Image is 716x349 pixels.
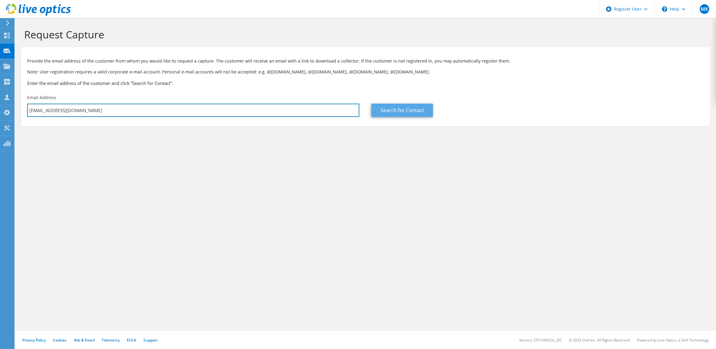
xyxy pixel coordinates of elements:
[102,338,120,343] a: Telemetry
[127,338,136,343] a: EULA
[22,338,46,343] a: Privacy Policy
[662,6,667,12] svg: \n
[569,338,630,343] li: © 2025 Dell Inc. All Rights Reserved
[371,104,433,117] a: Search for Contact
[637,338,709,343] li: Powered by Live Optics, a Dell Technology
[519,338,562,343] li: Version: [TECHNICAL_ID]
[27,69,704,75] p: Note: User registration requires a valid corporate e-mail account. Personal e-mail accounts will ...
[27,80,704,86] h3: Enter the email address of the customer and click “Search for Contact”.
[53,338,67,343] a: Cookies
[700,4,709,14] span: MK
[143,338,158,343] a: Support
[24,28,704,41] h1: Request Capture
[27,95,56,101] label: Email Address
[74,338,95,343] a: Ads & Email
[27,58,704,64] p: Provide the email address of the customer from whom you would like to request a capture. The cust...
